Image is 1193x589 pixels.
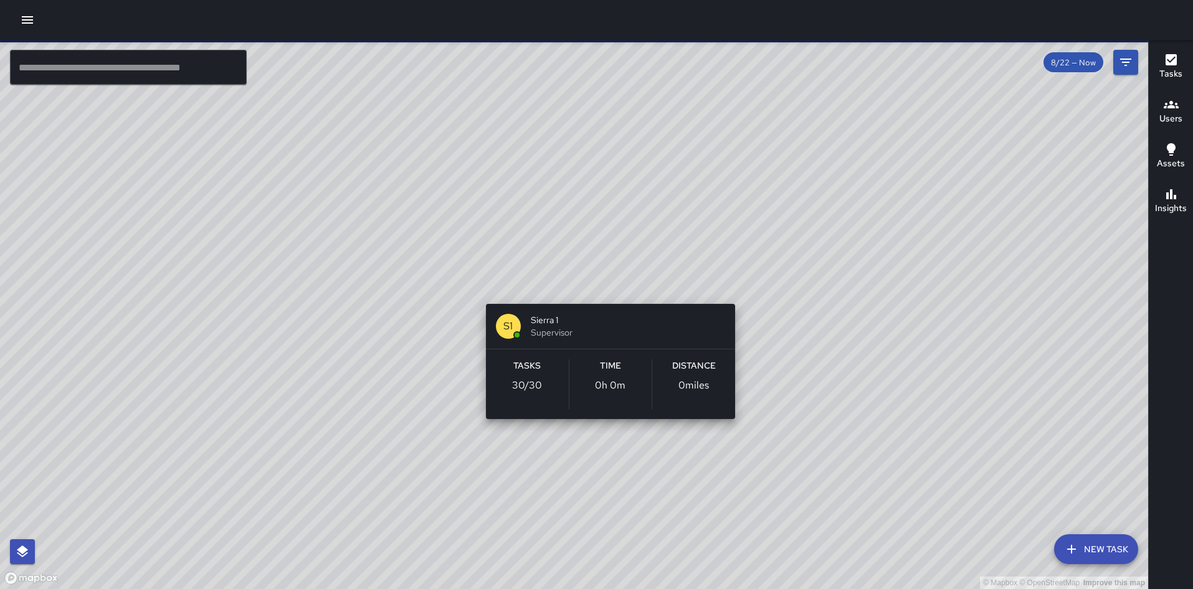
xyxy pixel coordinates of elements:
h6: Distance [672,359,716,373]
p: 0 miles [678,378,709,393]
p: S1 [503,319,513,334]
h6: Time [600,359,621,373]
h6: Insights [1155,202,1187,215]
button: Users [1149,90,1193,134]
button: New Task [1054,534,1138,564]
h6: Users [1159,112,1182,126]
button: Tasks [1149,45,1193,90]
span: Supervisor [531,326,725,339]
p: 30 / 30 [512,378,542,393]
h6: Assets [1157,157,1185,171]
h6: Tasks [513,359,541,373]
button: Assets [1149,134,1193,179]
button: Filters [1113,50,1138,75]
span: Sierra 1 [531,314,725,326]
h6: Tasks [1159,67,1182,81]
span: 8/22 — Now [1043,57,1103,68]
button: S1Sierra 1SupervisorTasks30/30Time0h 0mDistance0miles [486,304,735,419]
button: Insights [1149,179,1193,224]
p: 0h 0m [595,378,625,393]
